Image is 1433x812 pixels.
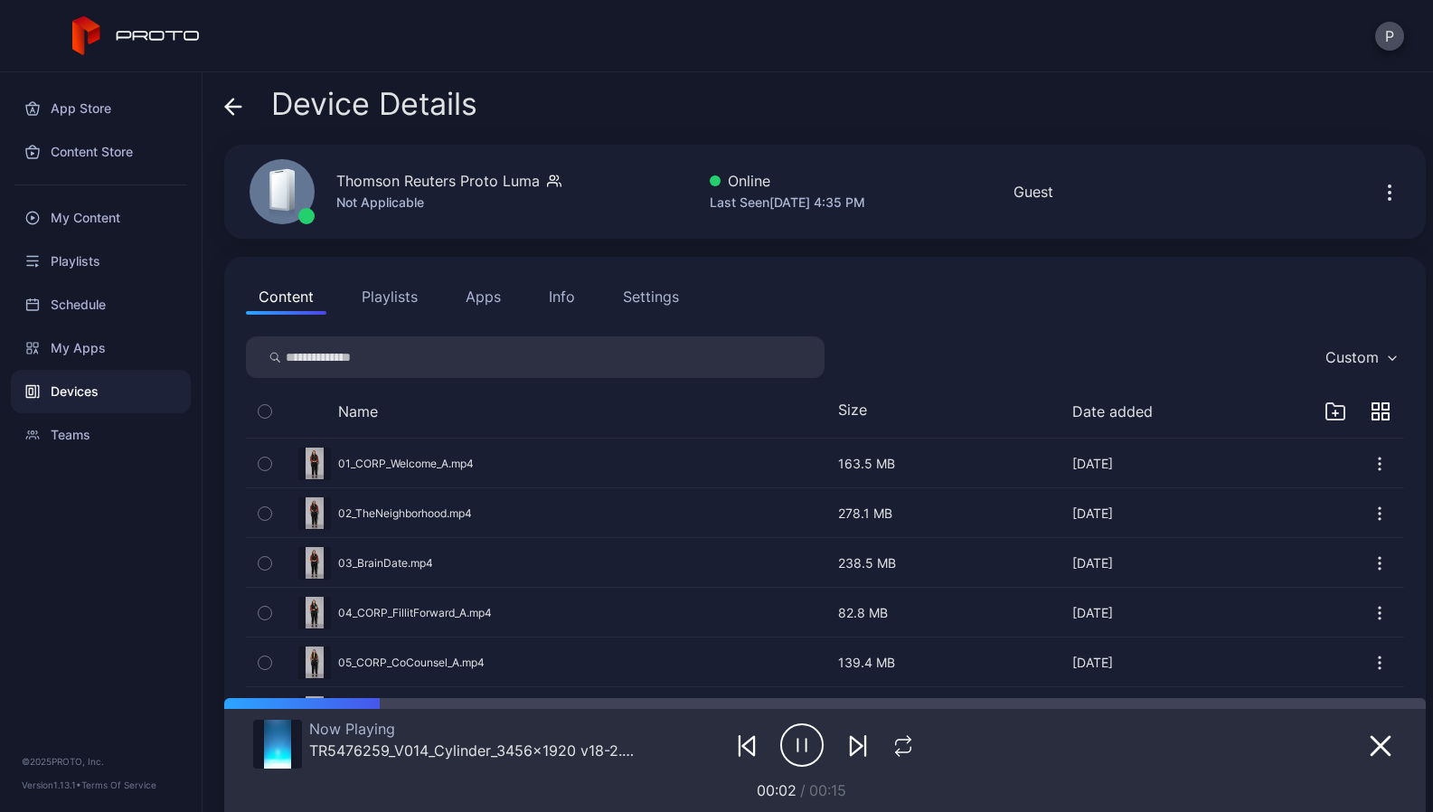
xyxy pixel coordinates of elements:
[11,283,191,326] a: Schedule
[1013,181,1053,203] div: Guest
[453,279,514,315] button: Apps
[623,286,679,307] div: Settings
[81,779,156,790] a: Terms Of Service
[246,279,326,315] button: Content
[536,279,588,315] button: Info
[22,779,81,790] span: Version 1.13.1 •
[757,781,797,799] span: 00:02
[11,130,191,174] a: Content Store
[710,192,865,213] div: Last Seen [DATE] 4:35 PM
[309,720,635,738] div: Now Playing
[338,402,378,420] button: Name
[549,286,575,307] div: Info
[11,240,191,283] a: Playlists
[336,192,561,213] div: Not Applicable
[838,401,867,419] button: Size
[11,196,191,240] a: My Content
[1316,336,1404,378] button: Custom
[11,87,191,130] a: App Store
[22,754,180,769] div: © 2025 PROTO, Inc.
[610,279,692,315] button: Settings
[271,87,477,121] span: Device Details
[11,370,191,413] a: Devices
[1072,402,1153,420] button: Date added
[11,413,191,457] a: Teams
[11,326,191,370] a: My Apps
[710,170,865,192] div: Online
[1325,348,1379,366] div: Custom
[349,279,430,315] button: Playlists
[1375,22,1404,51] button: P
[336,170,540,192] div: Thomson Reuters Proto Luma
[809,781,846,799] span: 00:15
[800,781,806,799] span: /
[309,741,635,760] div: TR5476259_V014_Cylinder_3456x1920 v18-2.mp4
